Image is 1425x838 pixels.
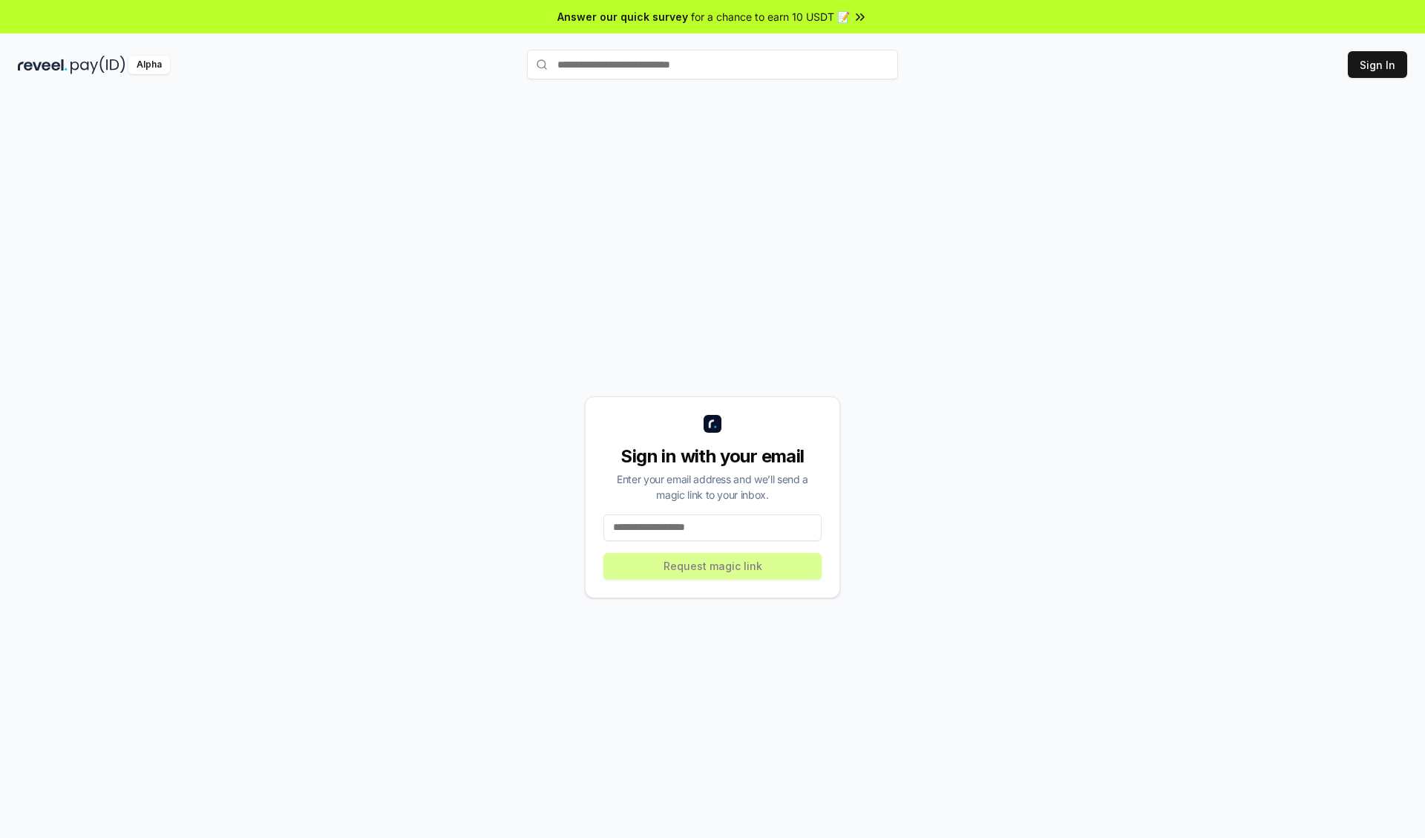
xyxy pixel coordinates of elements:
span: for a chance to earn 10 USDT 📝 [691,9,850,24]
div: Alpha [128,56,170,74]
div: Enter your email address and we’ll send a magic link to your inbox. [603,471,822,503]
button: Sign In [1348,51,1407,78]
img: logo_small [704,415,721,433]
div: Sign in with your email [603,445,822,468]
img: reveel_dark [18,56,68,74]
span: Answer our quick survey [557,9,688,24]
img: pay_id [71,56,125,74]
